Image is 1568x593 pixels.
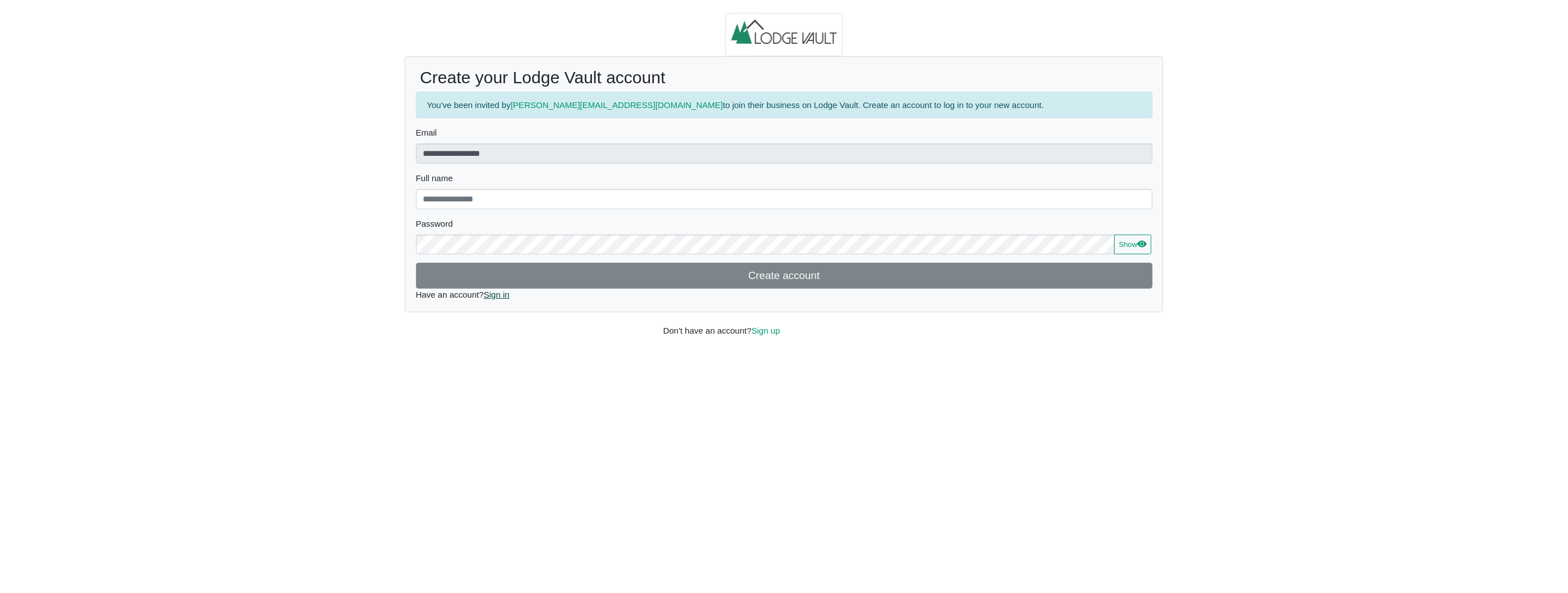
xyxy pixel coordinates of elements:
label: Full name [416,172,1153,185]
a: [PERSON_NAME][EMAIL_ADDRESS][DOMAIN_NAME] [510,100,723,110]
a: Sign in [483,290,509,299]
label: Email [416,127,1153,140]
h2: Create your Lodge Vault account [420,68,1148,88]
a: Sign up [752,326,780,335]
div: Don't have an account? [655,312,914,338]
svg: eye fill [1137,239,1146,248]
div: Have an account? [405,57,1163,312]
img: logo.2b93711c.jpg [725,13,843,57]
div: You've been invited by to join their business on Lodge Vault. Create an account to log in to your... [416,92,1153,118]
button: Showeye fill [1114,235,1151,255]
label: Password [416,218,1153,231]
button: Create account [416,263,1153,288]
